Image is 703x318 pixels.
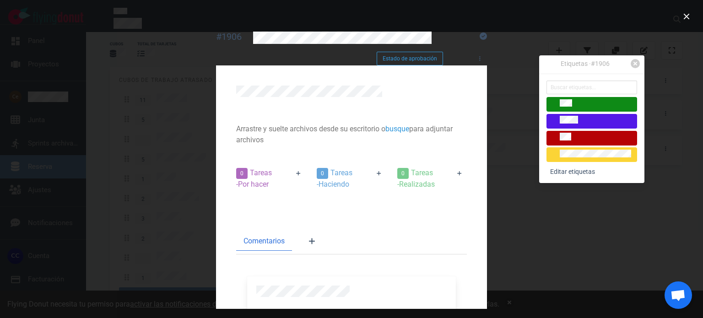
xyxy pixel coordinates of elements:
[216,31,242,42] font: #1906
[591,60,610,67] font: #1906
[317,168,352,189] font: Tareas -
[238,180,269,189] font: Por hacer
[236,124,385,133] font: Arrastre y suelte archivos desde su escritorio o
[679,9,694,24] button: cerca
[321,170,324,177] font: 0
[243,237,285,245] font: Comentarios
[561,60,591,67] font: Etiquetas ·
[240,170,243,177] font: 0
[377,52,443,65] button: Estado de aprobación
[665,281,692,309] a: Chat abierto
[401,170,405,177] font: 0
[236,168,272,189] font: Tareas -
[319,180,349,189] font: Haciendo
[397,168,433,189] font: Tareas -
[399,180,435,189] font: Realizadas
[550,168,595,175] font: Editar etiquetas
[546,81,637,94] input: Buscar etiquetas...
[385,124,409,133] font: busque
[383,55,437,62] font: Estado de aprobación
